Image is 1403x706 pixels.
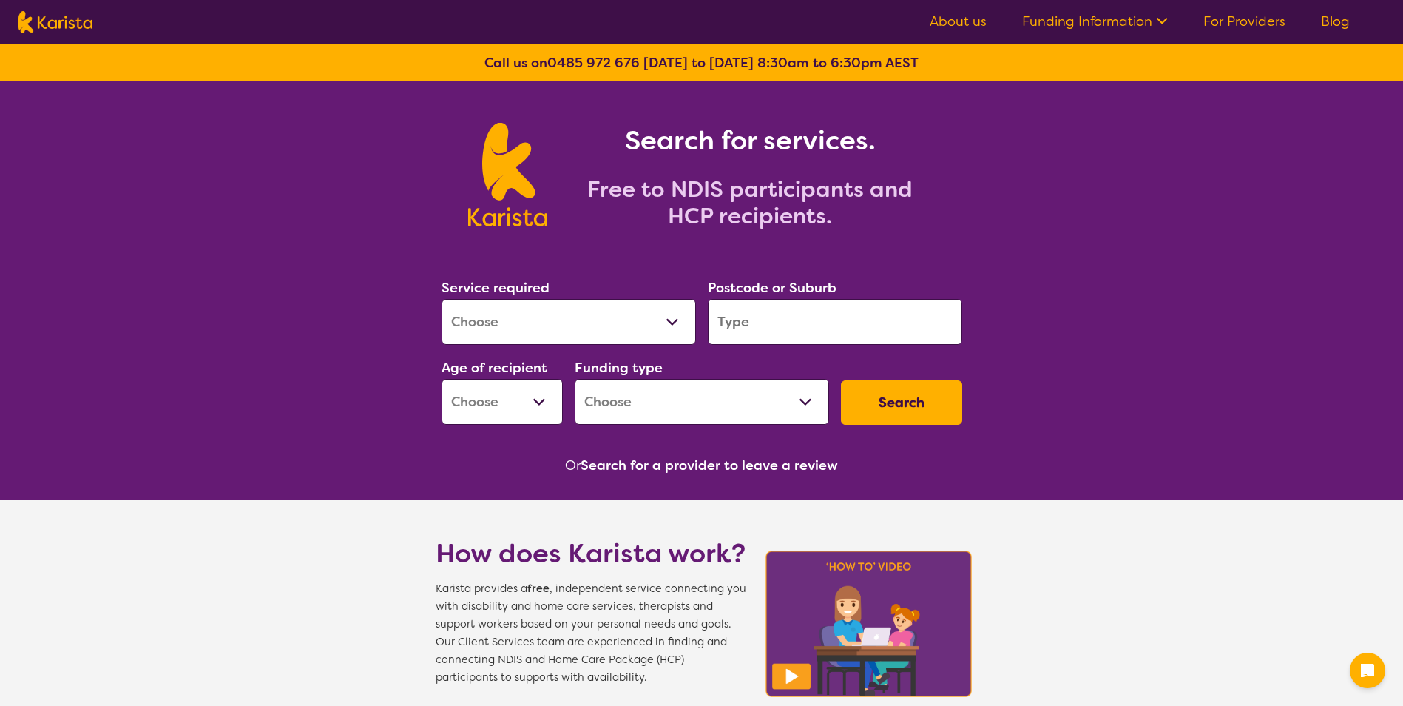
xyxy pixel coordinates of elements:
label: Funding type [575,359,663,377]
span: Karista provides a , independent service connecting you with disability and home care services, t... [436,580,746,687]
h1: How does Karista work? [436,536,746,571]
a: For Providers [1203,13,1285,30]
a: About us [930,13,987,30]
label: Postcode or Suburb [708,279,836,297]
img: Karista logo [18,11,92,33]
label: Service required [442,279,550,297]
a: Blog [1321,13,1350,30]
input: Type [708,299,962,345]
a: Funding Information [1022,13,1168,30]
img: Karista video [761,546,977,702]
b: Call us on [DATE] to [DATE] 8:30am to 6:30pm AEST [484,54,919,72]
img: Karista logo [468,123,547,226]
h2: Free to NDIS participants and HCP recipients. [565,176,935,229]
span: Or [565,454,581,477]
button: Search [841,380,962,425]
h1: Search for services. [565,123,935,158]
label: Age of recipient [442,359,547,377]
a: 0485 972 676 [547,54,640,72]
b: free [527,582,550,596]
button: Search for a provider to leave a review [581,454,838,477]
